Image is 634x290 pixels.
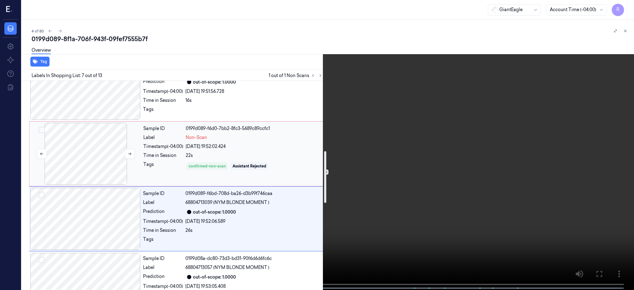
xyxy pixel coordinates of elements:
[143,106,183,116] div: Tags
[143,236,183,246] div: Tags
[189,163,226,169] div: confirmed-non-scan
[143,97,183,104] div: Time in Session
[143,208,183,216] div: Prediction
[30,57,50,67] button: Tag
[185,264,269,271] span: 68804713057 (NYM BLONDE MOMENT )
[32,28,44,34] span: 4 of 80
[143,255,183,262] div: Sample ID
[185,97,323,104] div: 16s
[143,264,183,271] div: Label
[185,218,323,225] div: [DATE] 19:52:06.589
[193,274,236,280] div: out-of-scope: 1.0000
[186,152,323,159] div: 22s
[143,273,183,281] div: Prediction
[143,227,183,234] div: Time in Session
[143,143,183,150] div: Timestamp (-04:00)
[269,72,324,79] span: 1 out of 1 Non Scans
[143,152,183,159] div: Time in Session
[232,163,266,169] div: Assistant Rejected
[143,161,183,171] div: Tags
[193,209,236,215] div: out-of-scope: 1.0000
[186,134,207,141] span: Non-Scan
[143,190,183,197] div: Sample ID
[38,192,45,198] button: Select row
[39,127,45,133] button: Select row
[32,47,51,54] a: Overview
[186,125,323,132] div: 0199d089-f6d0-7bb2-8fc3-5689c89ccfc1
[185,227,323,234] div: 26s
[612,4,624,16] button: R
[143,199,183,206] div: Label
[193,79,236,85] div: out-of-scope: 1.0000
[32,35,629,43] div: 0199d089-8f1a-706f-943f-09fef7555b7f
[185,88,323,95] div: [DATE] 19:51:56.728
[143,78,183,86] div: Prediction
[185,283,323,290] div: [DATE] 19:53:05.408
[185,190,323,197] div: 0199d089-f6bd-708d-ba26-d3b99f746caa
[143,88,183,95] div: Timestamp (-04:00)
[143,283,183,290] div: Timestamp (-04:00)
[185,255,323,262] div: 0199d08a-dc80-73d3-bd31-90f6d6d6fc6c
[143,125,183,132] div: Sample ID
[143,134,183,141] div: Label
[185,199,269,206] span: 68804713039 (NYM BLONDE MOMENT )
[143,218,183,225] div: Timestamp (-04:00)
[38,257,45,263] button: Select row
[32,72,102,79] span: Labels In Shopping List: 7 out of 13
[186,143,323,150] div: [DATE] 19:52:02.424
